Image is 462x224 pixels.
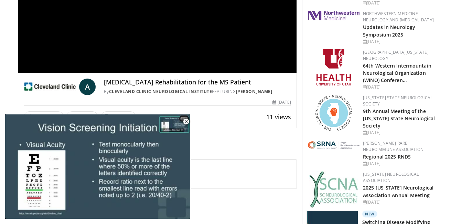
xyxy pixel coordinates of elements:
a: A [79,79,96,95]
p: New [362,211,377,217]
img: f6362829-b0a3-407d-a044-59546adfd345.png.150x105_q85_autocrop_double_scale_upscale_version-0.2.png [316,49,351,85]
div: [DATE] [363,199,438,205]
img: 2a462fb6-9365-492a-ac79-3166a6f924d8.png.150x105_q85_autocrop_double_scale_upscale_version-0.2.jpg [308,11,359,20]
div: [DATE] [363,130,438,136]
a: [US_STATE] Neurological Association [363,171,419,183]
a: [PERSON_NAME] Rare Neuroimmune Association [363,140,423,152]
div: [DATE] [272,99,291,105]
a: [PERSON_NAME] [236,89,272,94]
a: [US_STATE] State Neurological Society [363,95,432,107]
a: Northwestern Medicine Neurology and [MEDICAL_DATA] [363,11,434,23]
div: By FEATURING [104,89,291,95]
span: 11 views [266,113,291,121]
a: 64th Western Intermountain Neurological Organization (WINO) Conferen… [363,62,431,83]
a: 9th Annual Meeting of the [US_STATE] State Neurological Society [363,108,435,129]
a: Regional 2025 RNDS [363,153,411,160]
img: Cleveland Clinic Neurological Institute [24,79,76,95]
button: Share [66,111,98,122]
a: [GEOGRAPHIC_DATA][US_STATE] Neurology [363,49,429,61]
h4: [MEDICAL_DATA] Rehabilitation for the MS Patient [104,79,291,86]
a: Updates in Neurology Symposium 2025 [363,24,415,38]
div: [DATE] [363,161,438,167]
img: 71a8b48c-8850-4916-bbdd-e2f3ccf11ef9.png.150x105_q85_autocrop_double_scale_upscale_version-0.2.png [315,95,352,131]
button: Close [179,114,193,129]
img: b123db18-9392-45ae-ad1d-42c3758a27aa.jpg.150x105_q85_autocrop_double_scale_upscale_version-0.2.jpg [309,171,358,207]
a: 2025 [US_STATE] Neurological Association Annual Meeting [363,184,433,198]
img: 3a0c5742-cb9f-4fe5-83cd-25b150cf6f93.png.150x105_q85_autocrop_double_scale_upscale_version-0.2.png [308,141,359,149]
button: Save to [101,111,136,122]
video-js: Video Player [5,114,191,219]
div: [DATE] [363,39,438,45]
a: Cleveland Clinic Neurological Institute [109,89,212,94]
a: Thumbs Up [24,111,64,122]
div: [DATE] [363,84,438,90]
